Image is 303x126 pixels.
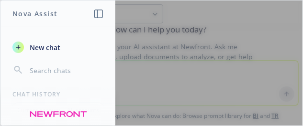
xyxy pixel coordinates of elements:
[9,39,108,56] button: New chat
[12,9,57,19] h1: Nova Assist
[67,106,99,114] p: All accounts
[17,106,60,114] p: Current account
[1,90,115,98] div: Chat History
[28,42,60,52] span: New chat
[28,63,104,77] input: Search chats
